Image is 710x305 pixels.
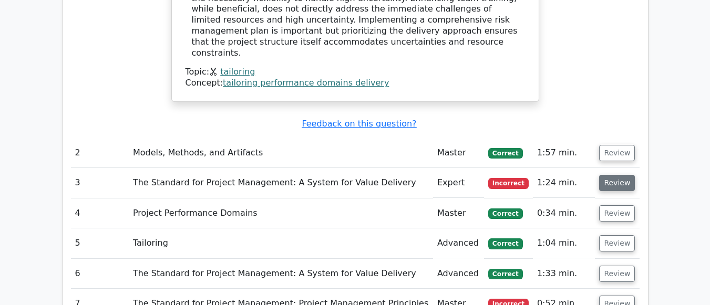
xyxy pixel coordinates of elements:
div: Topic: [186,67,525,78]
td: Expert [433,168,484,198]
td: Project Performance Domains [129,198,433,228]
td: 1:24 min. [533,168,595,198]
button: Review [599,235,635,251]
a: tailoring performance domains delivery [223,78,389,88]
td: Master [433,198,484,228]
button: Review [599,145,635,161]
span: Correct [488,269,522,279]
td: 3 [71,168,129,198]
span: Incorrect [488,178,529,188]
td: Models, Methods, and Artifacts [129,138,433,168]
button: Review [599,266,635,282]
span: Correct [488,148,522,159]
td: 4 [71,198,129,228]
td: 1:57 min. [533,138,595,168]
td: The Standard for Project Management: A System for Value Delivery [129,168,433,198]
td: The Standard for Project Management: A System for Value Delivery [129,259,433,289]
button: Review [599,205,635,222]
span: Correct [488,238,522,249]
td: 5 [71,228,129,258]
button: Review [599,175,635,191]
div: Concept: [186,78,525,89]
td: Tailoring [129,228,433,258]
td: 6 [71,259,129,289]
td: Advanced [433,228,484,258]
a: tailoring [220,67,255,77]
span: Correct [488,208,522,219]
td: Master [433,138,484,168]
td: 1:33 min. [533,259,595,289]
td: 1:04 min. [533,228,595,258]
td: 2 [71,138,129,168]
td: 0:34 min. [533,198,595,228]
a: Feedback on this question? [302,119,416,129]
td: Advanced [433,259,484,289]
